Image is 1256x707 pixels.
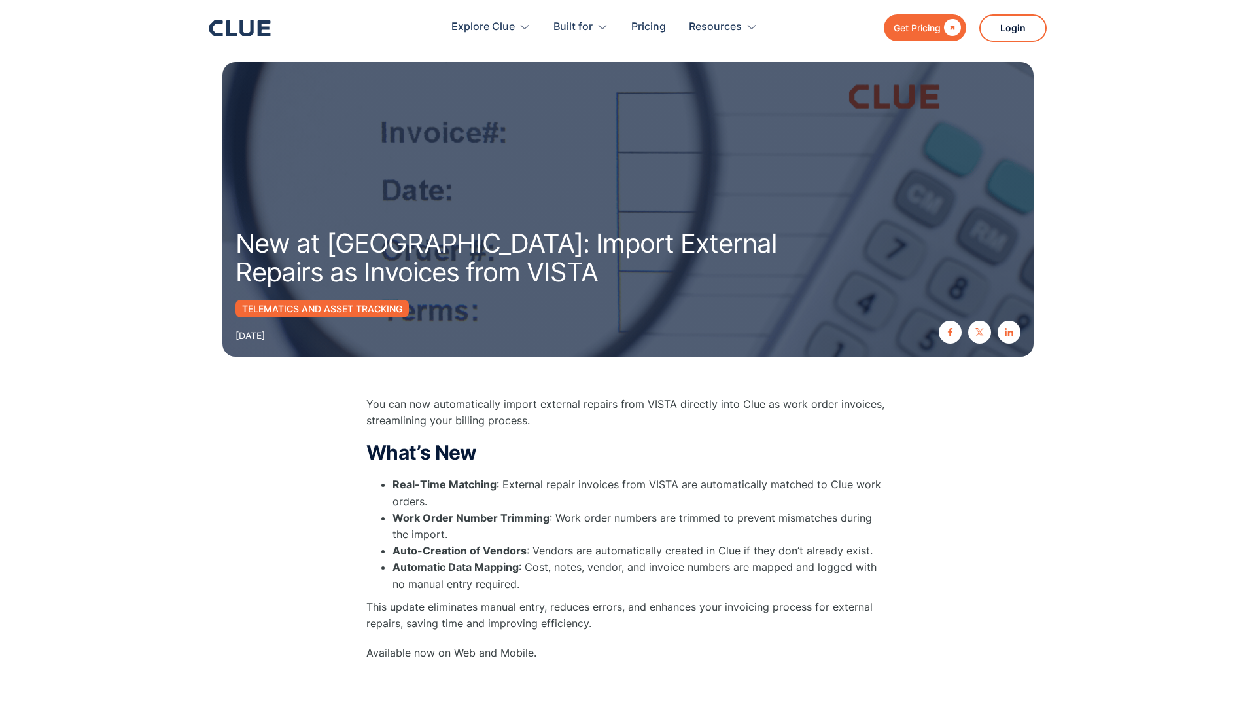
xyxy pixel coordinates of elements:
strong: Automatic Data Mapping [392,560,519,573]
img: twitter X icon [975,328,984,336]
strong: Work Order Number Trimming [392,511,549,524]
li: : External repair invoices from VISTA are automatically matched to Clue work orders. [392,477,890,509]
strong: Auto-Creation of Vendors [392,544,527,557]
div: [DATE] [235,327,265,344]
li: : Vendors are automatically created in Clue if they don’t already exist. [392,543,890,559]
h1: New at [GEOGRAPHIC_DATA]: Import External Repairs as Invoices from VISTA [235,229,785,287]
p: ‍ [366,674,890,691]
div: Resources [689,7,742,48]
a: Pricing [631,7,666,48]
div: Explore Clue [451,7,515,48]
li: : Cost, notes, vendor, and invoice numbers are mapped and logged with no manual entry required. [392,559,890,592]
strong: Real-Time Matching [392,478,497,491]
p: You can now automatically import external repairs from VISTA directly into Clue as work order inv... [366,396,890,429]
div: Resources [689,7,758,48]
img: linkedin icon [1005,328,1013,336]
a: Telematics and Asset Tracking [235,300,409,317]
img: facebook icon [946,328,954,336]
div: Built for [553,7,593,48]
li: : Work order numbers are trimmed to prevent mismatches during the import. [392,510,890,543]
p: This update eliminates manual entry, reduces errors, and enhances your invoicing process for exte... [366,599,890,632]
div: Built for [553,7,608,48]
a: Login [979,14,1047,42]
a: Get Pricing [884,14,966,41]
strong: What’s New [366,441,477,464]
div: Get Pricing [894,20,941,36]
p: Available now on Web and Mobile. [366,645,890,661]
div: Explore Clue [451,7,531,48]
div:  [941,20,961,36]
